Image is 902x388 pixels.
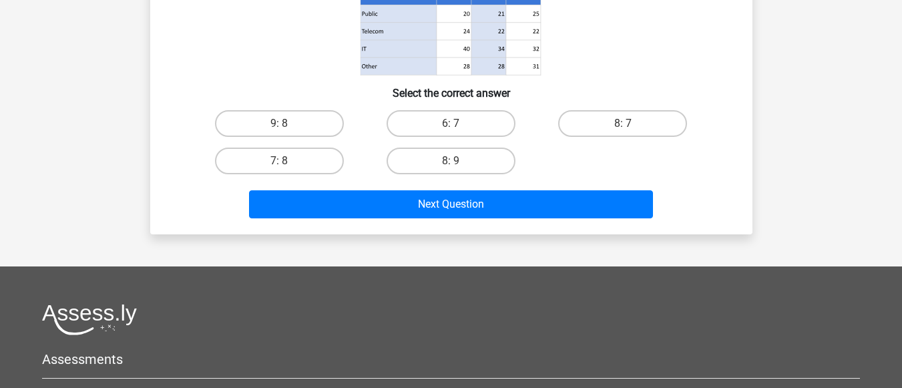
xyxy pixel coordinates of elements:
label: 7: 8 [215,148,344,174]
label: 8: 9 [387,148,515,174]
label: 6: 7 [387,110,515,137]
h5: Assessments [42,351,860,367]
h6: Select the correct answer [172,76,731,100]
img: Assessly logo [42,304,137,335]
label: 8: 7 [558,110,687,137]
label: 9: 8 [215,110,344,137]
button: Next Question [249,190,653,218]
